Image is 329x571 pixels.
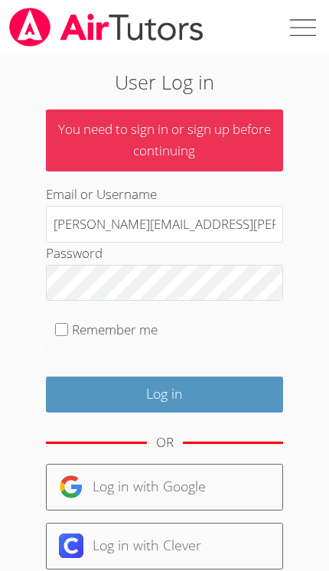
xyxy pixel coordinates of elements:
h2: User Log in [46,67,283,96]
input: Log in [46,377,283,413]
a: Log in with Google [46,464,283,511]
img: google-logo-50288ca7cdecda66e5e0955fdab243c47b7ad437acaf1139b6f446037453330a.svg [59,475,83,499]
img: clever-logo-6eab21bc6e7a338710f1a6ff85c0baf02591cd810cc4098c63d3a4b26e2feb20.svg [59,533,83,558]
img: airtutors_banner-c4298cdbf04f3fff15de1276eac7730deb9818008684d7c2e4769d2f7ddbe033.png [8,8,205,47]
p: You need to sign in or sign up before continuing [46,109,283,172]
a: Log in with Clever [46,523,283,569]
label: Password [46,244,103,262]
label: Email or Username [46,185,157,203]
div: OR [156,432,174,454]
label: Remember me [72,321,158,338]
